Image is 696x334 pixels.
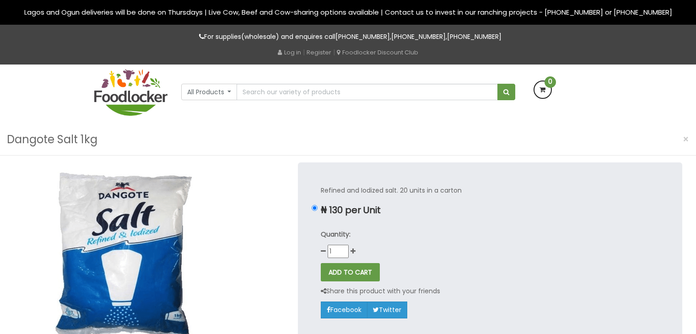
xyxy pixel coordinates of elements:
[321,185,659,196] p: Refined and Iodized salt. 20 units in a carton
[683,133,689,146] span: ×
[24,7,672,17] span: Lagos and Ogun deliveries will be done on Thursdays | Live Cow, Beef and Cow-sharing options avai...
[367,302,407,318] a: Twitter
[278,48,301,57] a: Log in
[447,32,502,41] a: [PHONE_NUMBER]
[391,32,446,41] a: [PHONE_NUMBER]
[321,286,440,296] p: Share this product with your friends
[94,32,602,42] p: For supplies(wholesale) and enquires call , ,
[321,230,351,239] strong: Quantity:
[545,76,556,88] span: 0
[678,130,694,149] button: Close
[333,48,335,57] span: |
[237,84,497,100] input: Search our variety of products
[307,48,331,57] a: Register
[303,48,305,57] span: |
[337,48,418,57] a: Foodlocker Discount Club
[321,205,659,215] p: ₦ 130 per Unit
[94,69,167,116] img: FoodLocker
[321,263,380,281] button: ADD TO CART
[312,205,318,211] input: ₦ 130 per Unit
[181,84,237,100] button: All Products
[321,302,367,318] a: Facebook
[7,131,97,148] h3: Dangote Salt 1kg
[335,32,390,41] a: [PHONE_NUMBER]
